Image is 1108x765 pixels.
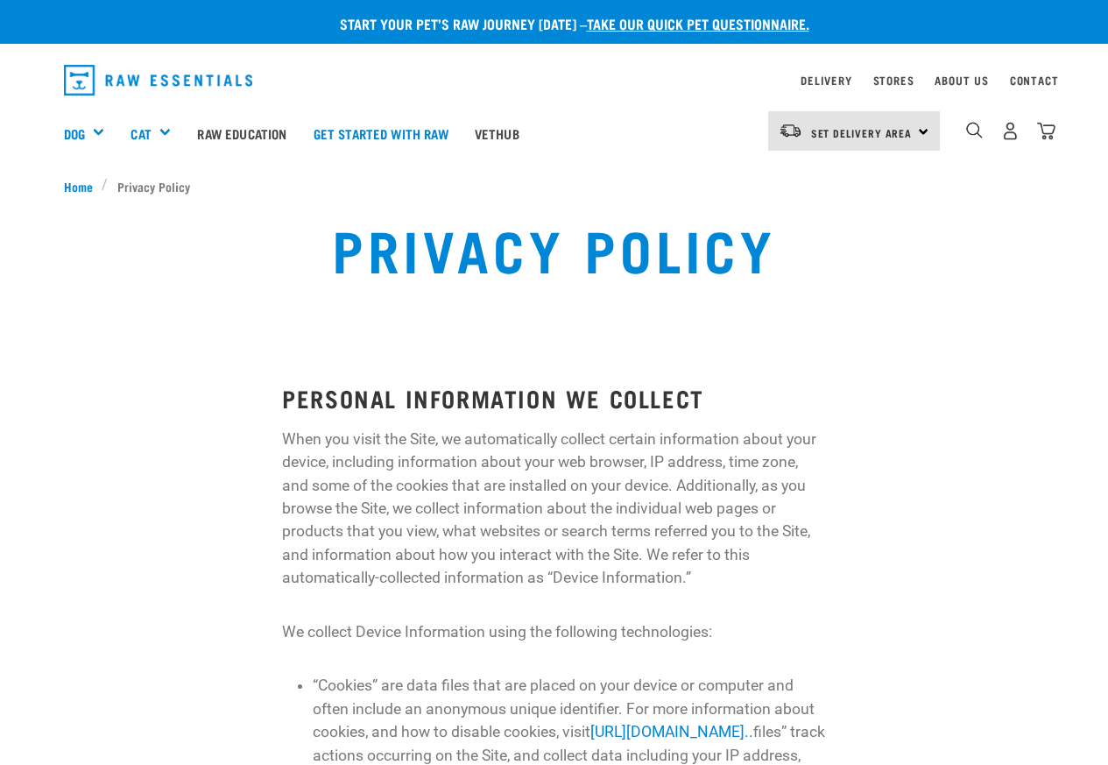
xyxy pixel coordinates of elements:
a: Contact [1010,77,1059,83]
a: Dog [64,124,85,144]
a: Cat [131,124,151,144]
a: Get started with Raw [300,98,462,168]
a: Vethub [462,98,533,168]
img: Raw Essentials Logo [64,65,253,96]
img: van-moving.png [779,123,802,138]
span: Home [64,177,93,195]
p: When you visit the Site, we automatically collect certain information about your device, includin... [282,428,826,590]
h1: Privacy Policy [216,216,892,280]
span: Set Delivery Area [811,130,913,136]
a: Home [64,177,102,195]
a: About Us [935,77,988,83]
img: home-icon-1@2x.png [966,122,983,138]
a: Stores [873,77,914,83]
nav: breadcrumbs [64,177,1045,195]
h3: PERSONAL INFORMATION WE COLLECT [282,385,826,412]
a: Delivery [801,77,851,83]
a: Raw Education [184,98,300,168]
a: [URL][DOMAIN_NAME].. [590,723,753,740]
img: user.png [1001,122,1020,140]
a: take our quick pet questionnaire. [587,19,809,27]
img: home-icon@2x.png [1037,122,1055,140]
nav: dropdown navigation [50,58,1059,103]
p: We collect Device Information using the following technologies: [282,620,826,643]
